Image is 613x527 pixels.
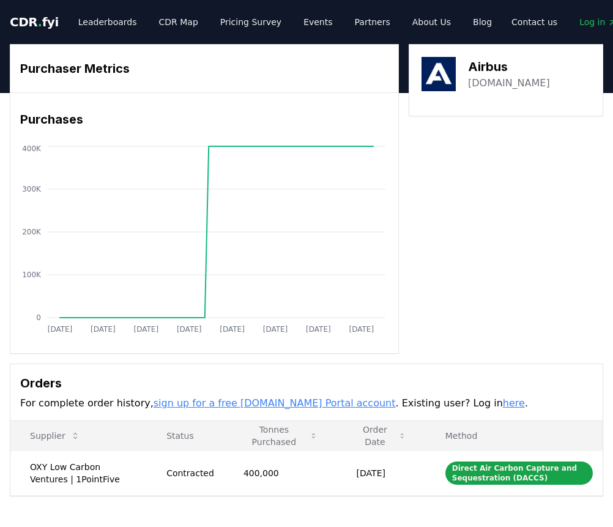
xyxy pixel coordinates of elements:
td: OXY Low Carbon Ventures | 1PointFive [10,450,147,495]
tspan: [DATE] [48,325,73,334]
h3: Purchases [20,110,388,129]
a: Partners [345,11,400,33]
td: [DATE] [337,450,426,495]
tspan: 300K [22,185,42,193]
tspan: 0 [36,313,41,322]
div: Contracted [166,467,214,479]
a: CDR.fyi [10,13,59,31]
a: About Us [403,11,461,33]
button: Tonnes Purchased [234,424,327,448]
tspan: [DATE] [134,325,159,334]
a: here [503,397,525,409]
tspan: 400K [22,144,42,153]
div: Direct Air Carbon Capture and Sequestration (DACCS) [445,462,593,485]
tspan: 200K [22,228,42,236]
h3: Purchaser Metrics [20,59,388,78]
tspan: [DATE] [306,325,331,334]
td: 400,000 [224,450,337,495]
h3: Orders [20,374,593,392]
tspan: [DATE] [263,325,288,334]
nav: Main [69,11,502,33]
tspan: [DATE] [91,325,116,334]
a: sign up for a free [DOMAIN_NAME] Portal account [154,397,396,409]
a: Leaderboards [69,11,147,33]
tspan: [DATE] [220,325,245,334]
a: Events [294,11,342,33]
tspan: 100K [22,271,42,279]
tspan: [DATE] [177,325,202,334]
p: Method [436,430,593,442]
p: Status [157,430,214,442]
p: For complete order history, . Existing user? Log in . [20,396,593,411]
button: Supplier [20,424,90,448]
a: Contact us [502,11,567,33]
span: CDR fyi [10,15,59,29]
h3: Airbus [468,58,550,76]
img: Airbus-logo [422,57,456,91]
a: CDR Map [149,11,208,33]
span: . [38,15,42,29]
a: Blog [463,11,502,33]
a: Pricing Survey [210,11,291,33]
tspan: [DATE] [349,325,374,334]
button: Order Date [347,424,416,448]
a: [DOMAIN_NAME] [468,76,550,91]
